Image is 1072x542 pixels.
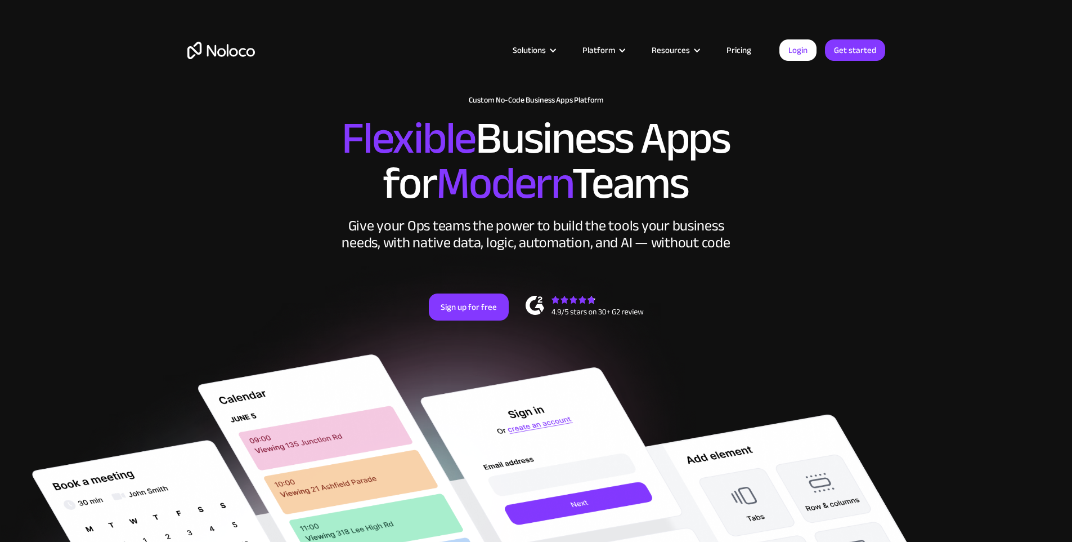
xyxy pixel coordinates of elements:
[568,43,638,57] div: Platform
[429,294,509,321] a: Sign up for free
[342,96,476,180] span: Flexible
[436,141,572,225] span: Modern
[825,39,885,61] a: Get started
[712,43,765,57] a: Pricing
[652,43,690,57] div: Resources
[187,116,885,206] h2: Business Apps for Teams
[582,43,615,57] div: Platform
[499,43,568,57] div: Solutions
[779,39,817,61] a: Login
[513,43,546,57] div: Solutions
[187,42,255,59] a: home
[638,43,712,57] div: Resources
[339,217,733,251] div: Give your Ops teams the power to build the tools your business needs, with native data, logic, au...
